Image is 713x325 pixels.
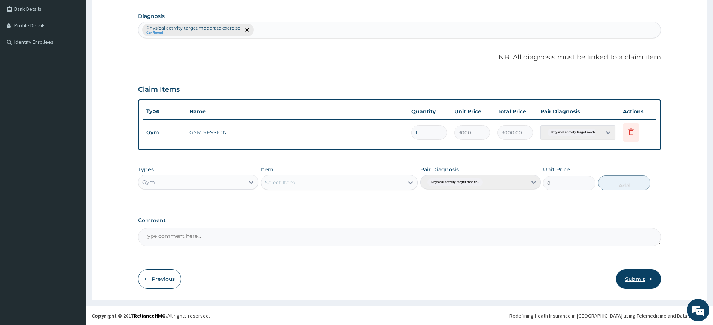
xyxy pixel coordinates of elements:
[134,312,166,319] a: RelianceHMO
[616,269,661,289] button: Submit
[543,166,570,173] label: Unit Price
[494,104,537,119] th: Total Price
[138,217,661,224] label: Comment
[14,37,30,56] img: d_794563401_company_1708531726252_794563401
[261,166,274,173] label: Item
[420,166,459,173] label: Pair Diagnosis
[43,94,103,170] span: We're online!
[408,104,451,119] th: Quantity
[265,179,295,186] div: Select Item
[138,269,181,289] button: Previous
[39,42,126,52] div: Chat with us now
[138,53,661,62] p: NB: All diagnosis must be linked to a claim item
[451,104,494,119] th: Unit Price
[138,86,180,94] h3: Claim Items
[186,125,408,140] td: GYM SESSION
[138,166,154,173] label: Types
[598,175,650,190] button: Add
[143,104,186,118] th: Type
[509,312,707,319] div: Redefining Heath Insurance in [GEOGRAPHIC_DATA] using Telemedicine and Data Science!
[142,178,155,186] div: Gym
[86,306,713,325] footer: All rights reserved.
[138,12,165,20] label: Diagnosis
[4,204,143,230] textarea: Type your message and hit 'Enter'
[123,4,141,22] div: Minimize live chat window
[92,312,167,319] strong: Copyright © 2017 .
[619,104,656,119] th: Actions
[143,126,186,139] td: Gym
[186,104,408,119] th: Name
[537,104,619,119] th: Pair Diagnosis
